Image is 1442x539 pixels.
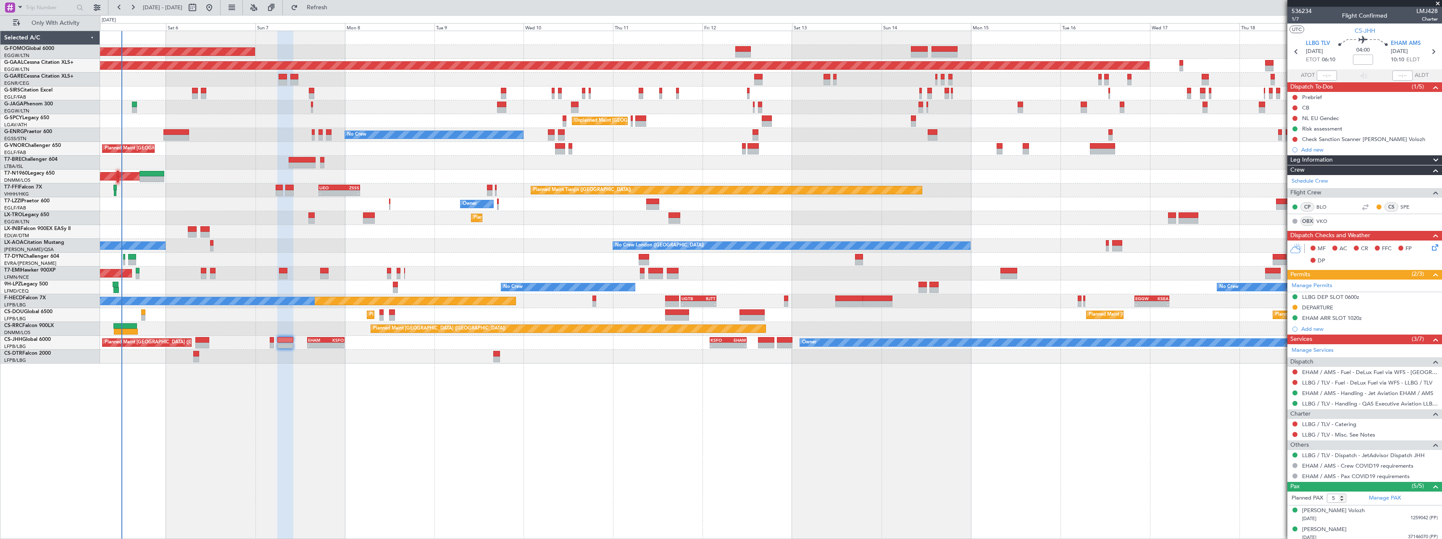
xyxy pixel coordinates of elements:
[1302,104,1309,111] div: CB
[463,198,477,210] div: Owner
[4,115,22,120] span: G-SPCY
[4,46,54,51] a: G-FOMOGlobal 6000
[1356,46,1370,55] span: 04:00
[1290,440,1309,450] span: Others
[1290,335,1312,344] span: Services
[1302,379,1432,386] a: LLBG / TLV - Fuel - DeLux Fuel via WFS - LLBG / TLV
[4,337,22,342] span: CS-JHH
[1322,56,1335,64] span: 06:10
[574,115,710,127] div: Unplanned Maint [GEOGRAPHIC_DATA] ([PERSON_NAME] Intl)
[76,23,166,31] div: Fri 5
[4,88,20,93] span: G-SIRS
[1289,26,1304,33] button: UTC
[1391,47,1408,56] span: [DATE]
[1302,400,1438,407] a: LLBG / TLV - Handling - QAS Executive Aviation LLBG / TLV
[4,246,54,253] a: [PERSON_NAME]/QSA
[1302,462,1413,469] a: EHAM / AMS - Crew COVID19 requirements
[4,108,29,114] a: EGGW/LTN
[4,102,53,107] a: G-JAGAPhenom 300
[4,129,24,134] span: G-ENRG
[345,23,434,31] div: Mon 8
[4,337,51,342] a: CS-JHHGlobal 6000
[1400,203,1419,211] a: SPE
[4,343,26,350] a: LFPB/LBG
[22,20,89,26] span: Only With Activity
[703,23,792,31] div: Fri 12
[4,136,26,142] a: EGSS/STN
[4,66,29,73] a: EGGW/LTN
[1135,296,1152,301] div: EGGW
[1306,47,1323,56] span: [DATE]
[4,60,74,65] a: G-GAALCessna Citation XLS+
[682,301,698,306] div: -
[1219,281,1239,293] div: No Crew
[4,226,21,231] span: LX-INB
[4,157,21,162] span: T7-BRE
[4,143,61,148] a: G-VNORChallenger 650
[1290,155,1333,165] span: Leg Information
[1391,39,1421,48] span: EHAM AMS
[4,163,23,170] a: LTBA/ISL
[1060,23,1150,31] div: Tue 16
[682,296,698,301] div: UGTB
[26,1,74,14] input: Trip Number
[1292,346,1334,355] a: Manage Services
[4,274,29,280] a: LFMN/NCE
[1239,23,1329,31] div: Thu 18
[326,338,344,343] div: KSFO
[319,185,339,190] div: LIEO
[1302,136,1425,143] div: Check Sanction Scanner [PERSON_NAME] Volozh
[308,343,326,348] div: -
[971,23,1060,31] div: Mon 15
[4,254,23,259] span: T7-DYN
[4,185,19,190] span: T7-FFI
[1412,481,1424,490] span: (5/5)
[1391,56,1404,64] span: 10:10
[1317,71,1337,81] input: --:--
[533,184,631,196] div: Planned Maint Tianjin ([GEOGRAPHIC_DATA])
[4,351,22,356] span: CS-DTR
[4,52,29,59] a: EGGW/LTN
[1318,245,1326,253] span: MF
[4,309,53,314] a: CS-DOUGlobal 6500
[1301,325,1438,332] div: Add new
[1290,409,1310,419] span: Charter
[1290,188,1321,198] span: Flight Crew
[1301,71,1315,80] span: ATOT
[143,4,182,11] span: [DATE] - [DATE]
[1152,301,1168,306] div: -
[4,330,30,336] a: DNMM/LOS
[1316,217,1335,225] a: VKO
[4,88,53,93] a: G-SIRSCitation Excel
[4,157,58,162] a: T7-BREChallenger 604
[4,74,24,79] span: G-GARE
[1302,369,1438,376] a: EHAM / AMS - Fuel - DeLux Fuel via WFS - [GEOGRAPHIC_DATA] / AMS
[524,23,613,31] div: Wed 10
[4,260,56,267] a: EVRA/[PERSON_NAME]
[4,205,26,211] a: EGLF/FAB
[1302,125,1342,132] div: Risk assessment
[1384,202,1398,212] div: CS
[1342,11,1387,20] div: Flight Confirmed
[4,240,24,245] span: LX-AOA
[1410,515,1438,522] span: 1259042 (PP)
[1416,7,1438,16] span: LMJ428
[1150,23,1239,31] div: Wed 17
[4,226,71,231] a: LX-INBFalcon 900EX EASy II
[4,302,26,308] a: LFPB/LBG
[4,122,27,128] a: LGAV/ATH
[4,199,21,204] span: T7-LZZI
[615,239,704,252] div: No Crew London ([GEOGRAPHIC_DATA])
[1301,146,1438,153] div: Add new
[1302,390,1433,397] a: EHAM / AMS - Handling - Jet Aviation EHAM / AMS
[347,128,366,141] div: No Crew
[728,338,746,343] div: EHAM
[4,191,29,197] a: VHHH/HKG
[1290,231,1370,241] span: Dispatch Checks and Weather
[4,143,25,148] span: G-VNOR
[1302,94,1322,101] div: Prebrief
[1302,304,1333,311] div: DEPARTURE
[4,94,26,100] a: EGLF/FAB
[255,23,345,31] div: Sun 7
[4,351,51,356] a: CS-DTRFalcon 2000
